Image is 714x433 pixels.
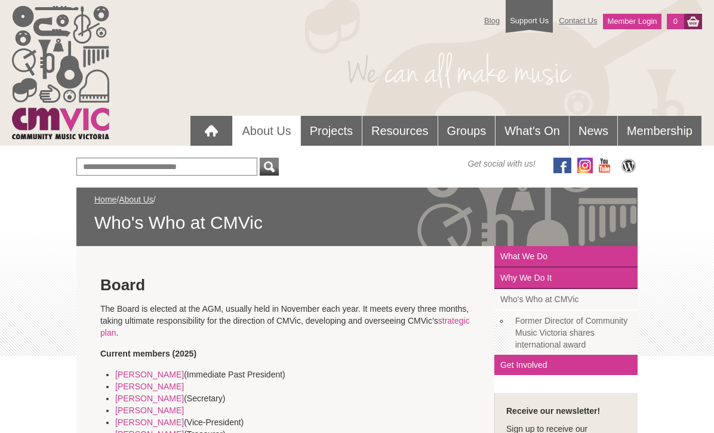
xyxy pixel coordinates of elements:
[494,246,638,268] a: What We Do
[94,194,620,234] div: / /
[115,417,184,427] a: [PERSON_NAME]
[553,10,603,31] a: Contact Us
[603,14,661,29] a: Member Login
[233,116,300,146] a: About Us
[438,116,496,146] a: Groups
[115,392,485,404] li: (Secretary)
[577,158,593,173] img: icon-instagram.png
[494,355,638,375] a: Get Involved
[119,195,153,204] a: About Us
[94,195,116,204] a: Home
[667,14,684,29] a: 0
[478,10,506,31] a: Blog
[115,394,184,403] a: [PERSON_NAME]
[115,382,184,391] a: [PERSON_NAME]
[494,268,638,289] a: Why We Do It
[115,406,184,415] a: [PERSON_NAME]
[362,116,438,146] a: Resources
[115,416,485,428] li: (Vice-President)
[301,116,362,146] a: Projects
[496,116,569,146] a: What's On
[494,289,638,311] a: Who's Who at CMVic
[100,303,470,339] p: The Board is elected at the AGM, usually held in November each year. It meets every three months,...
[506,406,600,416] strong: Receive our newsletter!
[570,116,617,146] a: News
[115,370,184,379] a: [PERSON_NAME]
[618,116,701,146] a: Membership
[115,368,485,380] li: (Immediate Past President)
[467,158,535,170] span: Get social with us!
[620,158,638,173] img: CMVic Blog
[509,311,638,355] a: Former Director of Community Music Victoria shares international award
[12,6,109,139] img: cmvic_logo.png
[94,211,620,234] span: Who's Who at CMVic
[100,276,470,294] h2: Board
[100,349,196,358] strong: Current members (2025)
